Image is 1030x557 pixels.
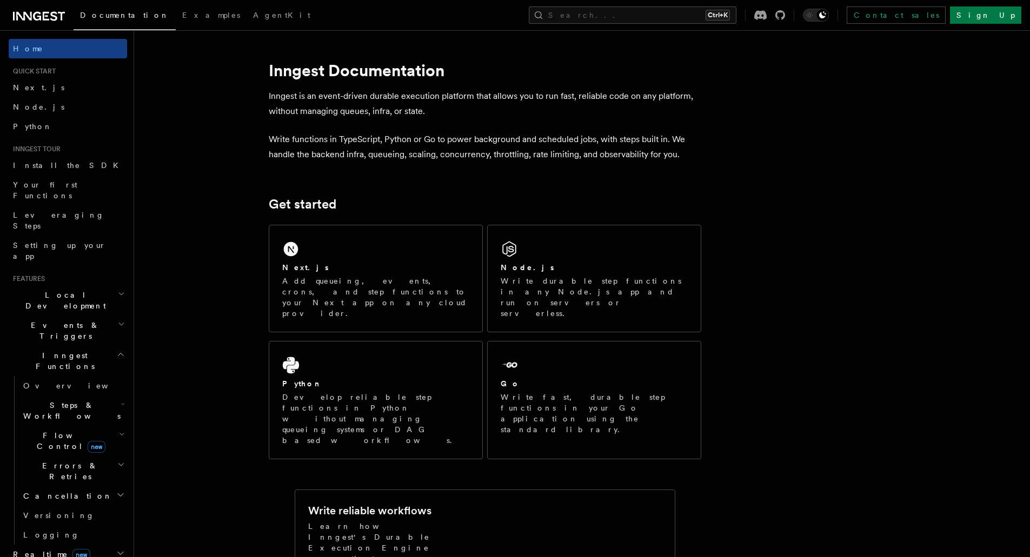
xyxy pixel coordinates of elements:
span: Leveraging Steps [13,211,104,230]
p: Write fast, durable step functions in your Go application using the standard library. [501,392,688,435]
button: Local Development [9,285,127,316]
a: Examples [176,3,247,29]
span: Node.js [13,103,64,111]
span: Python [13,122,52,131]
a: GoWrite fast, durable step functions in your Go application using the standard library. [487,341,701,459]
span: Steps & Workflows [19,400,121,421]
a: Setting up your app [9,236,127,266]
h2: Python [282,378,322,389]
button: Steps & Workflows [19,395,127,426]
span: Home [13,43,43,54]
span: Your first Functions [13,180,77,200]
p: Write functions in TypeScript, Python or Go to power background and scheduled jobs, with steps bu... [269,132,701,162]
span: Flow Control [19,430,119,452]
h1: Inngest Documentation [269,61,701,80]
h2: Next.js [282,262,329,273]
button: Inngest Functions [9,346,127,376]
span: Inngest Functions [9,350,117,372]
span: Events & Triggers [9,320,118,341]
a: Next.js [9,78,127,97]
button: Search...Ctrl+K [529,6,736,24]
a: AgentKit [247,3,317,29]
span: Versioning [23,511,95,520]
a: Next.jsAdd queueing, events, crons, and step functions to your Next app on any cloud provider. [269,225,483,332]
p: Inngest is an event-driven durable execution platform that allows you to run fast, reliable code ... [269,89,701,119]
span: new [88,441,105,453]
a: PythonDevelop reliable step functions in Python without managing queueing systems or DAG based wo... [269,341,483,459]
span: Inngest tour [9,145,61,153]
span: Next.js [13,83,64,92]
span: Examples [182,11,240,19]
div: Inngest Functions [9,376,127,545]
a: Versioning [19,506,127,525]
a: Install the SDK [9,156,127,175]
span: AgentKit [253,11,310,19]
span: Quick start [9,67,56,76]
h2: Write reliable workflows [308,503,431,518]
p: Develop reliable step functions in Python without managing queueing systems or DAG based workflows. [282,392,469,446]
p: Add queueing, events, crons, and step functions to your Next app on any cloud provider. [282,276,469,319]
span: Logging [23,531,79,539]
a: Get started [269,197,336,212]
span: Cancellation [19,491,112,501]
span: Features [9,274,45,283]
span: Install the SDK [13,161,125,170]
h2: Go [501,378,520,389]
span: Errors & Retries [19,460,117,482]
a: Logging [19,525,127,545]
button: Toggle dark mode [803,9,829,22]
span: Local Development [9,290,118,311]
kbd: Ctrl+K [706,10,730,21]
a: Home [9,39,127,58]
button: Cancellation [19,486,127,506]
a: Your first Functions [9,175,127,205]
span: Overview [23,381,135,390]
a: Sign Up [950,6,1021,24]
a: Overview [19,376,127,395]
a: Documentation [74,3,176,30]
a: Python [9,117,127,136]
a: Node.js [9,97,127,117]
h2: Node.js [501,262,554,273]
a: Node.jsWrite durable step functions in any Node.js app and run on servers or serverless. [487,225,701,332]
button: Flow Controlnew [19,426,127,456]
p: Write durable step functions in any Node.js app and run on servers or serverless. [501,276,688,319]
span: Setting up your app [13,241,106,260]
span: Documentation [80,11,169,19]
a: Contact sales [847,6,946,24]
button: Events & Triggers [9,316,127,346]
a: Leveraging Steps [9,205,127,236]
button: Errors & Retries [19,456,127,486]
